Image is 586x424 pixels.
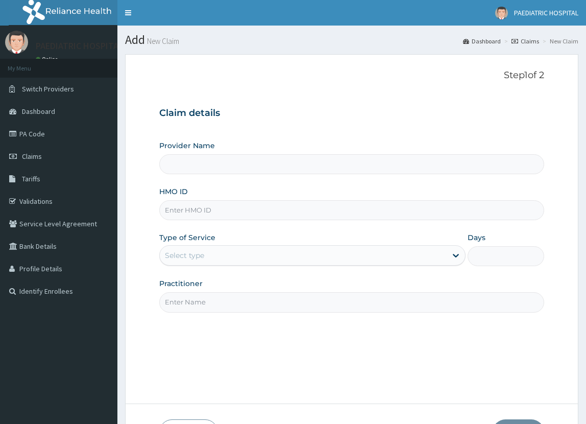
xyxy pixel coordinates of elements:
[159,278,203,289] label: Practitioner
[145,37,179,45] small: New Claim
[125,33,578,46] h1: Add
[495,7,508,19] img: User Image
[22,174,40,183] span: Tariffs
[511,37,539,45] a: Claims
[468,232,485,243] label: Days
[159,108,544,119] h3: Claim details
[463,37,501,45] a: Dashboard
[514,8,578,17] span: PAEDIATRIC HOSPITAL
[159,200,544,220] input: Enter HMO ID
[36,41,123,51] p: PAEDIATRIC HOSPITAL
[159,232,215,243] label: Type of Service
[159,140,215,151] label: Provider Name
[36,56,60,63] a: Online
[22,84,74,93] span: Switch Providers
[159,292,544,312] input: Enter Name
[159,70,544,81] p: Step 1 of 2
[5,31,28,54] img: User Image
[540,37,578,45] li: New Claim
[22,107,55,116] span: Dashboard
[165,250,204,261] div: Select type
[159,186,188,197] label: HMO ID
[22,152,42,161] span: Claims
